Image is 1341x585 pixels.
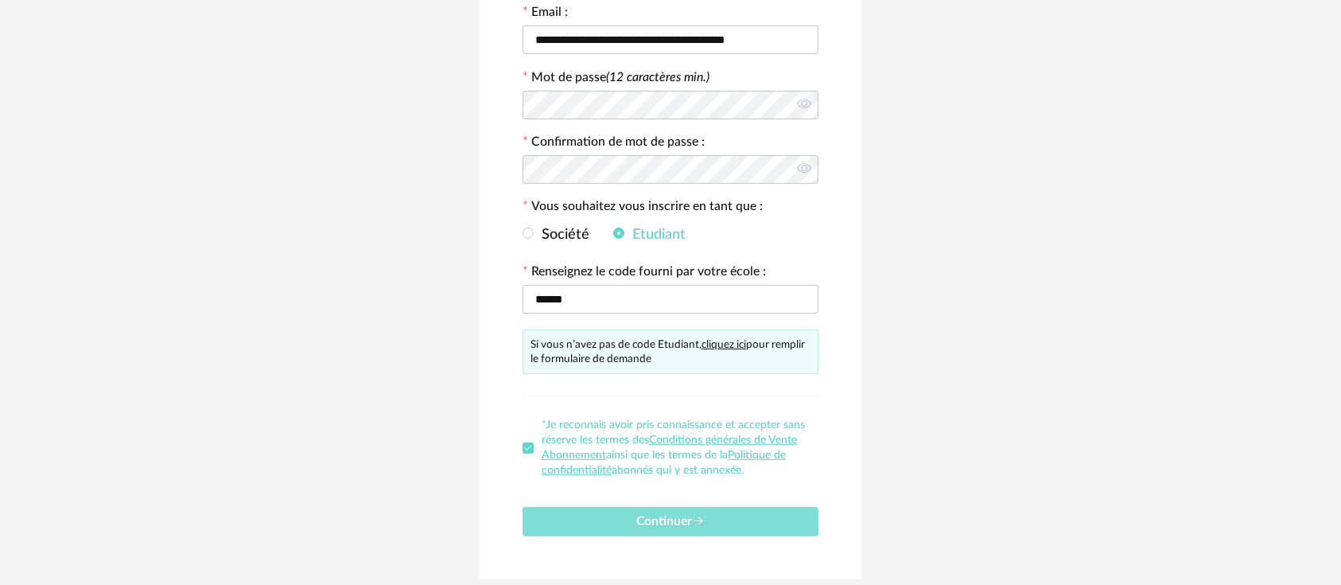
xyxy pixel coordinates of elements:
[523,6,568,22] label: Email :
[523,507,818,536] button: Continuer
[523,201,763,216] label: Vous souhaitez vous inscrire en tant que :
[542,450,786,476] a: Politique de confidentialité
[606,71,709,84] i: (12 caractères min.)
[542,435,797,461] a: Conditions générales de Vente Abonnement
[534,228,589,242] span: Société
[702,339,746,350] a: cliquez ici
[523,266,766,282] label: Renseignez le code fourni par votre école :
[542,419,805,476] span: *Je reconnais avoir pris connaissance et accepter sans réserve les termes des ainsi que les terme...
[523,136,705,152] label: Confirmation de mot de passe :
[523,330,818,374] div: Si vous n’avez pas de code Etudiant, pour remplir le formulaire de demande
[624,228,686,242] span: Etudiant
[636,515,705,528] span: Continuer
[531,71,709,84] label: Mot de passe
